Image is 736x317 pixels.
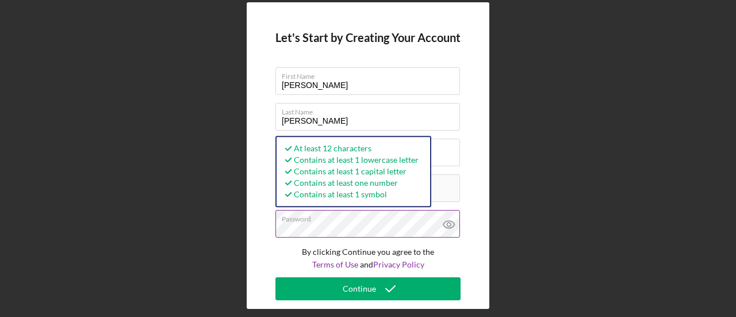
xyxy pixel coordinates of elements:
[282,154,419,166] div: Contains at least 1 lowercase letter
[282,68,460,81] label: First Name
[373,259,424,269] a: Privacy Policy
[275,246,461,272] p: By clicking Continue you agree to the and
[282,189,419,200] div: Contains at least 1 symbol
[282,177,419,189] div: Contains at least one number
[282,143,419,154] div: At least 12 characters
[282,166,419,177] div: Contains at least 1 capital letter
[282,104,460,116] label: Last Name
[275,31,461,44] h4: Let's Start by Creating Your Account
[275,277,461,300] button: Continue
[343,277,376,300] div: Continue
[282,211,460,223] label: Password
[312,259,358,269] a: Terms of Use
